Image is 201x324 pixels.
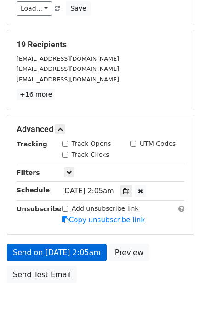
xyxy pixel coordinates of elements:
small: [EMAIL_ADDRESS][DOMAIN_NAME] [17,55,119,62]
strong: Unsubscribe [17,205,62,213]
span: [DATE] 2:05am [62,187,114,195]
a: Copy unsubscribe link [62,216,145,224]
h5: 19 Recipients [17,40,184,50]
h5: Advanced [17,124,184,134]
a: +16 more [17,89,55,100]
label: Track Clicks [72,150,109,160]
label: UTM Codes [140,139,176,149]
strong: Tracking [17,140,47,148]
label: Add unsubscribe link [72,204,139,214]
strong: Filters [17,169,40,176]
small: [EMAIL_ADDRESS][DOMAIN_NAME] [17,65,119,72]
strong: Schedule [17,186,50,194]
label: Track Opens [72,139,111,149]
iframe: Chat Widget [155,280,201,324]
a: Preview [109,244,149,261]
a: Send on [DATE] 2:05am [7,244,107,261]
a: Send Test Email [7,266,77,283]
a: Load... [17,1,52,16]
small: [EMAIL_ADDRESS][DOMAIN_NAME] [17,76,119,83]
button: Save [66,1,90,16]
